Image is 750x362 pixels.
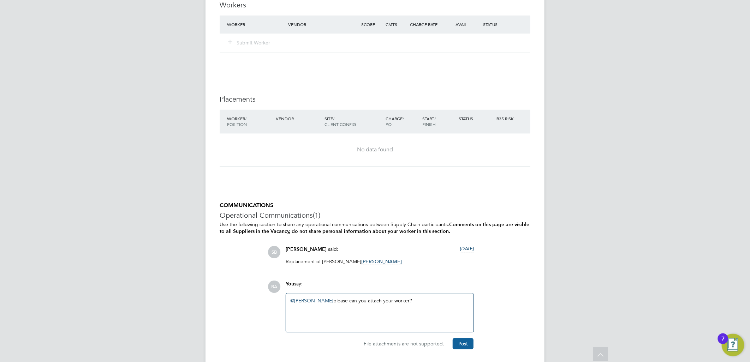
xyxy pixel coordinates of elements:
[384,112,421,131] div: Charge
[220,221,530,235] p: Use the following section to share any operational communications between Supply Chain participants.
[220,202,530,209] h5: COMMUNICATIONS
[328,246,338,252] span: said:
[228,39,270,46] button: Submit Worker
[721,339,725,348] div: 7
[359,18,384,31] div: Score
[227,116,247,127] span: / Position
[386,116,404,127] span: / PO
[286,281,294,287] span: You
[220,95,530,104] h3: Placements
[421,112,457,131] div: Start
[220,211,530,220] h3: Operational Communications
[361,258,402,265] span: [PERSON_NAME]
[225,18,286,31] div: Worker
[313,211,320,220] span: (1)
[274,112,323,125] div: Vendor
[323,112,384,131] div: Site
[494,112,518,125] div: IR35 Risk
[227,146,523,153] div: No data found
[453,338,474,349] button: Post
[457,112,494,125] div: Status
[290,297,333,304] a: @[PERSON_NAME]
[722,334,744,356] button: Open Resource Center, 7 new notifications
[364,340,444,347] span: File attachments are not supported.
[422,116,436,127] span: / Finish
[268,246,280,258] span: SB
[286,258,474,265] p: Replacement of [PERSON_NAME]
[225,112,274,131] div: Worker
[286,280,474,293] div: say:
[408,18,445,31] div: Charge Rate
[220,0,530,10] h3: Workers
[286,246,327,252] span: [PERSON_NAME]
[286,18,359,31] div: Vendor
[290,297,469,328] div: ​ please can you attach your worker?
[268,280,280,293] span: BA
[445,18,482,31] div: Avail
[460,246,474,252] span: [DATE]
[220,222,529,234] b: Comments on this page are visible to all Suppliers in the Vacancy, do not share personal informat...
[384,18,408,31] div: Cmts
[325,116,356,127] span: / Client Config
[482,18,530,31] div: Status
